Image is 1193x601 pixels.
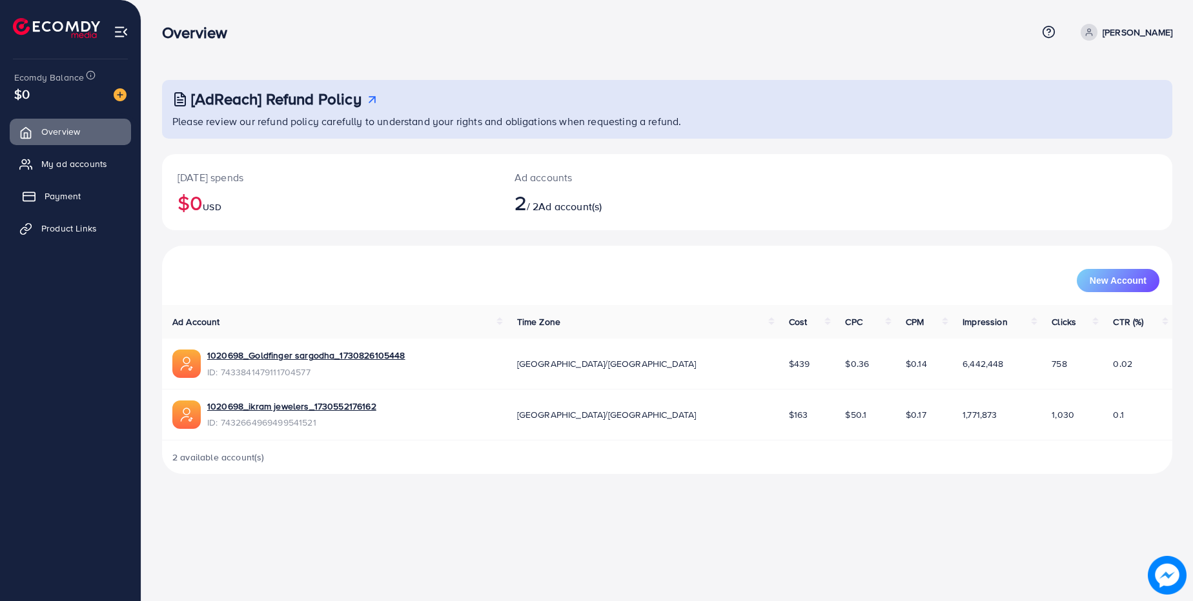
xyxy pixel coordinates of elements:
[172,113,1165,129] p: Please review our refund policy carefully to understand your rights and obligations when requesti...
[114,88,127,101] img: image
[1150,558,1184,592] img: image
[845,315,862,328] span: CPC
[789,408,808,421] span: $163
[41,157,107,170] span: My ad accounts
[203,201,221,213] span: USD
[14,71,84,84] span: Ecomdy Balance
[1113,357,1132,370] span: 0.02
[191,90,362,108] h3: [AdReach] Refund Policy
[515,188,527,217] span: 2
[1113,408,1123,421] span: 0.1
[207,349,405,362] a: 1020698_Goldfinger sargodha_1730826105448
[1052,408,1074,421] span: 1,030
[1077,269,1159,292] button: New Account
[963,315,1008,328] span: Impression
[963,408,997,421] span: 1,771,873
[906,315,924,328] span: CPM
[14,84,30,103] span: $0
[114,25,128,39] img: menu
[207,416,376,429] span: ID: 7432664969499541521
[517,408,697,421] span: [GEOGRAPHIC_DATA]/[GEOGRAPHIC_DATA]
[10,151,131,177] a: My ad accounts
[845,408,866,421] span: $50.1
[515,170,736,185] p: Ad accounts
[162,23,238,42] h3: Overview
[515,190,736,215] h2: / 2
[963,357,1003,370] span: 6,442,448
[906,408,926,421] span: $0.17
[207,366,405,379] span: ID: 7433841479111704577
[178,170,484,185] p: [DATE] spends
[1113,315,1143,328] span: CTR (%)
[45,190,81,202] span: Payment
[41,222,97,235] span: Product Links
[13,18,100,38] img: logo
[906,357,927,370] span: $0.14
[172,451,265,464] span: 2 available account(s)
[1090,276,1147,285] span: New Account
[789,357,810,370] span: $439
[172,315,220,328] span: Ad Account
[172,350,201,378] img: ic-ads-acc.e4c84228.svg
[1052,357,1066,370] span: 758
[538,199,602,213] span: Ad account(s)
[178,190,484,215] h2: $0
[41,125,80,138] span: Overview
[10,215,131,241] a: Product Links
[789,315,808,328] span: Cost
[1052,315,1076,328] span: Clicks
[517,357,697,370] span: [GEOGRAPHIC_DATA]/[GEOGRAPHIC_DATA]
[1076,24,1172,41] a: [PERSON_NAME]
[1103,25,1172,40] p: [PERSON_NAME]
[10,183,131,209] a: Payment
[207,400,376,413] a: 1020698_ikram jewelers_1730552176162
[172,400,201,429] img: ic-ads-acc.e4c84228.svg
[517,315,560,328] span: Time Zone
[10,119,131,144] a: Overview
[845,357,869,370] span: $0.36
